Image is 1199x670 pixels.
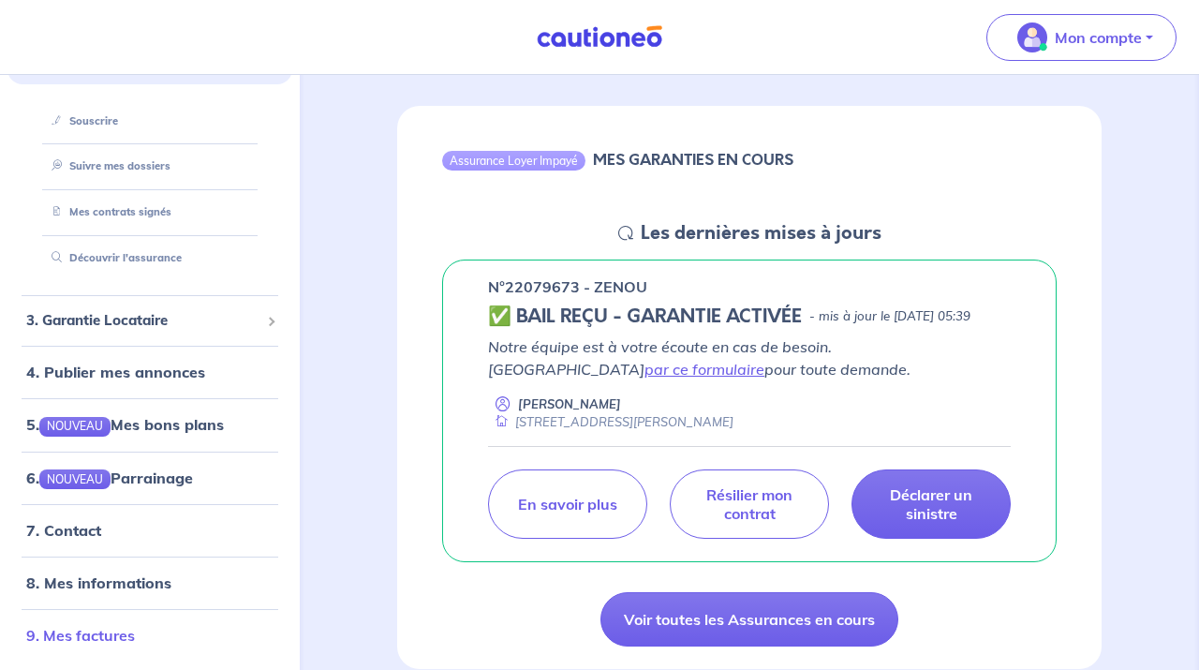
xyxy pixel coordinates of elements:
a: Déclarer un sinistre [851,469,1011,539]
a: Mes contrats signés [44,205,171,218]
span: 3. Garantie Locataire [26,309,259,331]
div: state: CONTRACT-VALIDATED, Context: ,MAYBE-CERTIFICATE,,LESSOR-DOCUMENTS,IS-ODEALIM [488,305,1011,328]
div: Souscrire [30,105,270,136]
div: 6.NOUVEAUParrainage [7,458,292,496]
a: Découvrir l'assurance [44,251,182,264]
a: 7. Contact [26,520,101,539]
div: Suivre mes dossiers [30,151,270,182]
div: Découvrir l'assurance [30,243,270,274]
div: Assurance Loyer Impayé [442,151,585,170]
h5: ✅ BAIL REÇU - GARANTIE ACTIVÉE [488,305,802,328]
p: n°22079673 - ZENOU [488,275,647,298]
h5: Les dernières mises à jours [641,222,881,245]
p: - mis à jour le [DATE] 05:39 [809,307,970,326]
a: 9. Mes factures [26,625,135,644]
a: Voir toutes les Assurances en cours [600,592,898,647]
div: 3. Garantie Locataire [7,302,292,338]
div: [STREET_ADDRESS][PERSON_NAME] [488,413,733,431]
div: 9. Mes factures [7,616,292,653]
button: illu_account_valid_menu.svgMon compte [986,14,1177,61]
p: En savoir plus [518,495,617,514]
a: 6.NOUVEAUParrainage [26,468,193,486]
div: 8. Mes informations [7,563,292,601]
a: 4. Publier mes annonces [26,363,205,381]
a: par ce formulaire [644,360,764,379]
img: Cautioneo [529,25,670,49]
a: Suivre mes dossiers [44,159,170,172]
p: [PERSON_NAME] [518,395,621,413]
a: En savoir plus [488,469,647,539]
p: Déclarer un sinistre [875,485,987,523]
div: 4. Publier mes annonces [7,353,292,391]
a: Résilier mon contrat [670,469,829,539]
a: 5.NOUVEAUMes bons plans [26,415,224,434]
div: 7. Contact [7,511,292,548]
a: Souscrire [44,113,118,127]
p: Mon compte [1055,26,1142,49]
p: Notre équipe est à votre écoute en cas de besoin. [GEOGRAPHIC_DATA] pour toute demande. [488,335,1011,380]
p: Résilier mon contrat [693,485,806,523]
div: 5.NOUVEAUMes bons plans [7,406,292,443]
h6: MES GARANTIES EN COURS [593,151,793,169]
div: Mes contrats signés [30,197,270,228]
img: illu_account_valid_menu.svg [1017,22,1047,52]
a: 8. Mes informations [26,573,171,591]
